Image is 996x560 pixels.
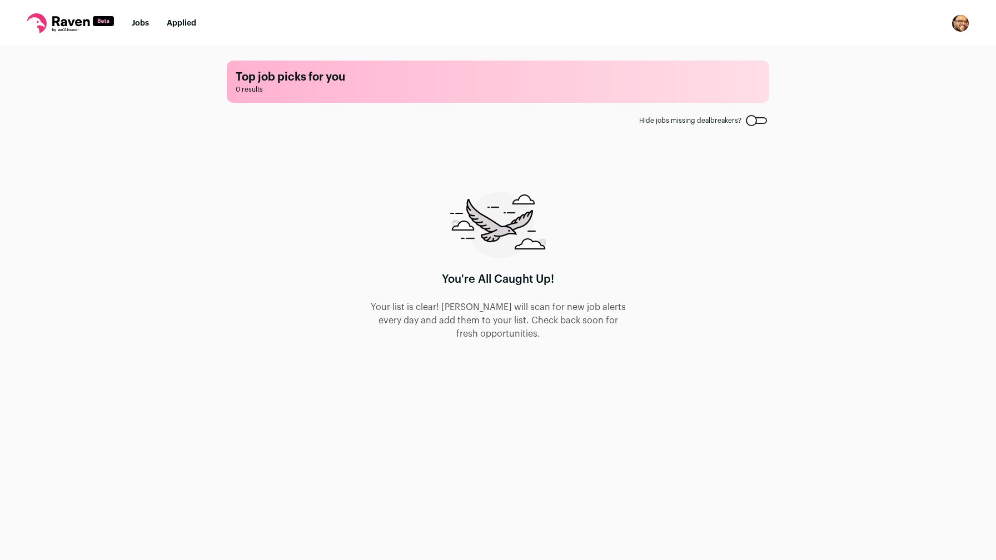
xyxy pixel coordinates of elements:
[236,85,760,94] span: 0 results
[952,14,969,32] img: 871102-medium_jpg
[132,19,149,27] a: Jobs
[236,69,760,85] h1: Top job picks for you
[639,116,741,125] span: Hide jobs missing dealbreakers?
[450,192,546,258] img: raven-searching-graphic-988e480d85f2d7ca07d77cea61a0e572c166f105263382683f1c6e04060d3bee.png
[442,272,554,287] h1: You're All Caught Up!
[952,14,969,32] button: Open dropdown
[369,301,627,341] p: Your list is clear! [PERSON_NAME] will scan for new job alerts every day and add them to your lis...
[167,19,196,27] a: Applied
